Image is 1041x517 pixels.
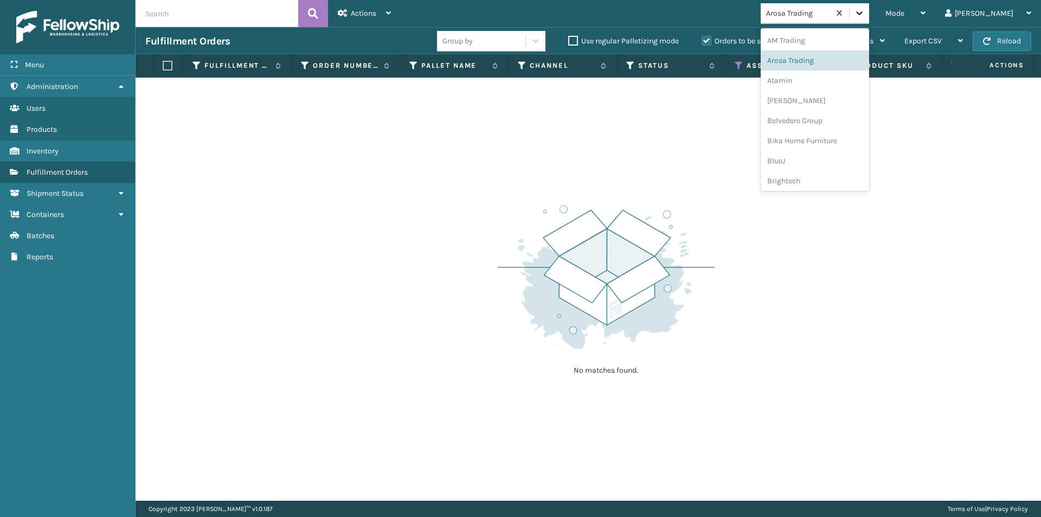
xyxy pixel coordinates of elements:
[27,82,78,91] span: Administration
[421,61,487,71] label: Pallet Name
[766,8,831,19] div: Arosa Trading
[27,146,59,156] span: Inventory
[27,252,53,261] span: Reports
[761,151,869,171] div: BlueJ
[530,61,595,71] label: Channel
[904,36,942,46] span: Export CSV
[761,91,869,111] div: [PERSON_NAME]
[351,9,376,18] span: Actions
[885,9,904,18] span: Mode
[204,61,270,71] label: Fulfillment Order Id
[761,131,869,151] div: Bika Home Furniture
[955,56,1031,74] span: Actions
[442,35,473,47] div: Group by
[761,71,869,91] div: Atamin
[27,104,46,113] span: Users
[855,61,921,71] label: Product SKU
[145,35,230,48] h3: Fulfillment Orders
[27,231,54,240] span: Batches
[702,36,807,46] label: Orders to be shipped [DATE]
[761,111,869,131] div: Belvedere Group
[313,61,378,71] label: Order Number
[761,50,869,71] div: Arosa Trading
[638,61,704,71] label: Status
[27,210,64,219] span: Containers
[987,505,1028,513] a: Privacy Policy
[568,36,679,46] label: Use regular Palletizing mode
[27,189,83,198] span: Shipment Status
[25,60,44,69] span: Menu
[149,501,273,517] p: Copyright 2023 [PERSON_NAME]™ v 1.0.187
[973,31,1031,51] button: Reload
[27,125,57,134] span: Products
[27,168,88,177] span: Fulfillment Orders
[948,501,1028,517] div: |
[948,505,985,513] a: Terms of Use
[761,171,869,191] div: Brightech
[761,30,869,50] div: AM Trading
[16,11,119,43] img: logo
[747,61,812,71] label: Assigned Carrier Service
